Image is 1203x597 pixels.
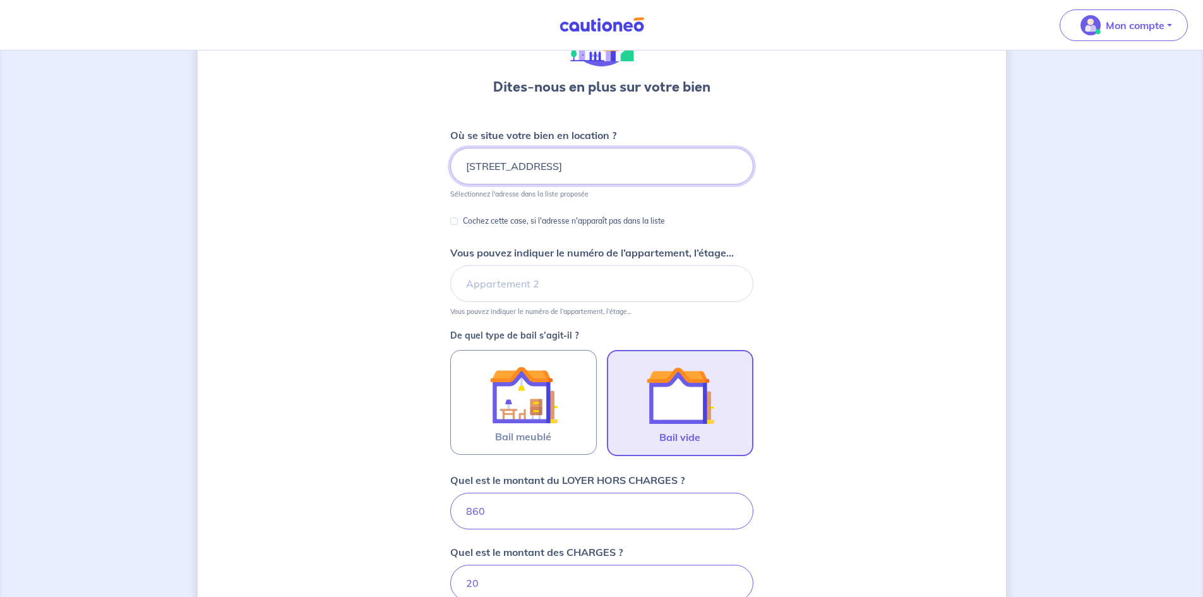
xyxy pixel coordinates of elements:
[659,430,700,445] span: Bail vide
[1080,15,1101,35] img: illu_account_valid_menu.svg
[450,245,734,260] p: Vous pouvez indiquer le numéro de l’appartement, l’étage...
[495,429,551,444] span: Bail meublé
[450,265,753,302] input: Appartement 2
[493,77,710,97] h3: Dites-nous en plus sur votre bien
[554,17,649,33] img: Cautioneo
[450,331,753,340] p: De quel type de bail s’agit-il ?
[463,214,665,229] p: Cochez cette case, si l'adresse n'apparaît pas dans la liste
[450,545,623,560] p: Quel est le montant des CHARGES ?
[646,361,714,430] img: illu_empty_lease.svg
[489,361,558,429] img: illu_furnished_lease.svg
[450,190,589,198] p: Sélectionnez l'adresse dans la liste proposée
[450,473,685,488] p: Quel est le montant du LOYER HORS CHARGES ?
[450,148,753,184] input: 2 rue de paris, 59000 lille
[1060,9,1188,41] button: illu_account_valid_menu.svgMon compte
[450,307,631,316] p: Vous pouvez indiquer le numéro de l’appartement, l’étage...
[1106,18,1164,33] p: Mon compte
[450,128,616,143] p: Où se situe votre bien en location ?
[450,493,753,529] input: 750€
